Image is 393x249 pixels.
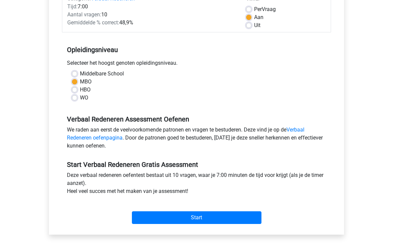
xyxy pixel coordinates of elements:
[254,5,276,13] label: Vraag
[80,70,124,78] label: Middelbare School
[62,126,331,153] div: We raden aan eerst de veelvoorkomende patronen en vragen te bestuderen. Deze vind je op de . Door...
[254,6,262,12] span: Per
[67,19,119,26] span: Gemiddelde % correct:
[62,59,331,70] div: Selecteer het hoogst genoten opleidingsniveau.
[67,11,101,18] span: Aantal vragen:
[62,11,241,19] div: 10
[254,21,260,29] label: Uit
[62,19,241,27] div: 48,9%
[132,211,261,224] input: Start
[80,78,92,86] label: MBO
[80,86,91,94] label: HBO
[254,13,263,21] label: Aan
[67,161,326,169] h5: Start Verbaal Redeneren Gratis Assessment
[80,94,88,102] label: WO
[67,115,326,123] h5: Verbaal Redeneren Assessment Oefenen
[62,3,241,11] div: 7:00
[62,171,331,198] div: Deze verbaal redeneren oefentest bestaat uit 10 vragen, waar je 7:00 minuten de tijd voor krijgt ...
[67,43,326,56] h5: Opleidingsniveau
[67,3,78,10] span: Tijd:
